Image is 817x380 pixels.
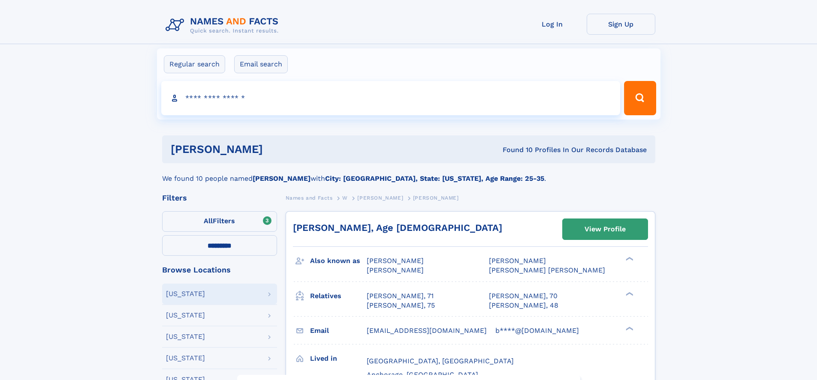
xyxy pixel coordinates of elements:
span: All [204,217,213,225]
a: Names and Facts [286,192,333,203]
a: Sign Up [587,14,655,35]
div: ❯ [624,291,634,296]
div: ❯ [624,326,634,331]
h3: Also known as [310,254,367,268]
a: W [342,192,348,203]
span: [PERSON_NAME] [357,195,403,201]
button: Search Button [624,81,656,115]
div: Found 10 Profiles In Our Records Database [383,145,647,155]
img: Logo Names and Facts [162,14,286,37]
span: [PERSON_NAME] [489,257,546,265]
span: [EMAIL_ADDRESS][DOMAIN_NAME] [367,326,487,335]
label: Filters [162,211,277,232]
span: [GEOGRAPHIC_DATA], [GEOGRAPHIC_DATA] [367,357,514,365]
span: W [342,195,348,201]
span: [PERSON_NAME] [367,257,424,265]
a: [PERSON_NAME], 75 [367,301,435,310]
label: Email search [234,55,288,73]
h3: Lived in [310,351,367,366]
span: [PERSON_NAME] [413,195,459,201]
h3: Relatives [310,289,367,303]
a: [PERSON_NAME], Age [DEMOGRAPHIC_DATA] [293,222,502,233]
div: [US_STATE] [166,355,205,362]
div: [US_STATE] [166,333,205,340]
span: [PERSON_NAME] [PERSON_NAME] [489,266,605,274]
h3: Email [310,323,367,338]
a: View Profile [563,219,648,239]
b: [PERSON_NAME] [253,174,311,183]
h1: [PERSON_NAME] [171,144,383,155]
div: [US_STATE] [166,290,205,297]
div: Filters [162,194,277,202]
a: [PERSON_NAME] [357,192,403,203]
input: search input [161,81,621,115]
div: ❯ [624,256,634,262]
div: Browse Locations [162,266,277,274]
span: Anchorage, [GEOGRAPHIC_DATA] [367,371,478,379]
span: [PERSON_NAME] [367,266,424,274]
a: [PERSON_NAME], 71 [367,291,434,301]
a: [PERSON_NAME], 70 [489,291,558,301]
div: View Profile [585,219,626,239]
div: We found 10 people named with . [162,163,655,184]
label: Regular search [164,55,225,73]
a: Log In [518,14,587,35]
div: [US_STATE] [166,312,205,319]
b: City: [GEOGRAPHIC_DATA], State: [US_STATE], Age Range: 25-35 [325,174,544,183]
a: [PERSON_NAME], 48 [489,301,558,310]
